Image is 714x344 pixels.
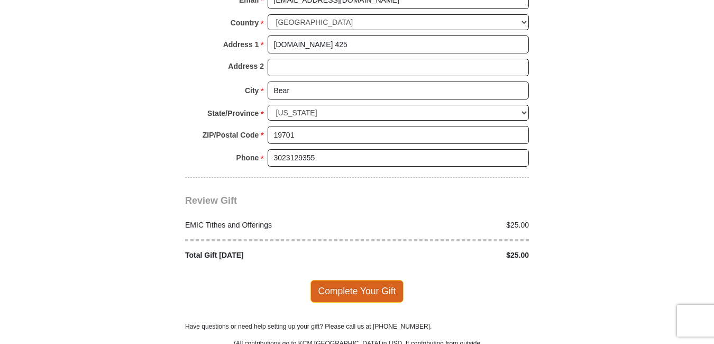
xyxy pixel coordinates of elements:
[357,220,535,231] div: $25.00
[207,106,259,121] strong: State/Province
[203,128,259,142] strong: ZIP/Postal Code
[310,280,404,302] span: Complete Your Gift
[357,250,535,261] div: $25.00
[180,220,358,231] div: EMIC Tithes and Offerings
[245,83,259,98] strong: City
[180,250,358,261] div: Total Gift [DATE]
[236,150,259,165] strong: Phone
[185,195,237,206] span: Review Gift
[228,59,264,74] strong: Address 2
[223,37,259,52] strong: Address 1
[185,322,529,331] p: Have questions or need help setting up your gift? Please call us at [PHONE_NUMBER].
[231,15,259,30] strong: Country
